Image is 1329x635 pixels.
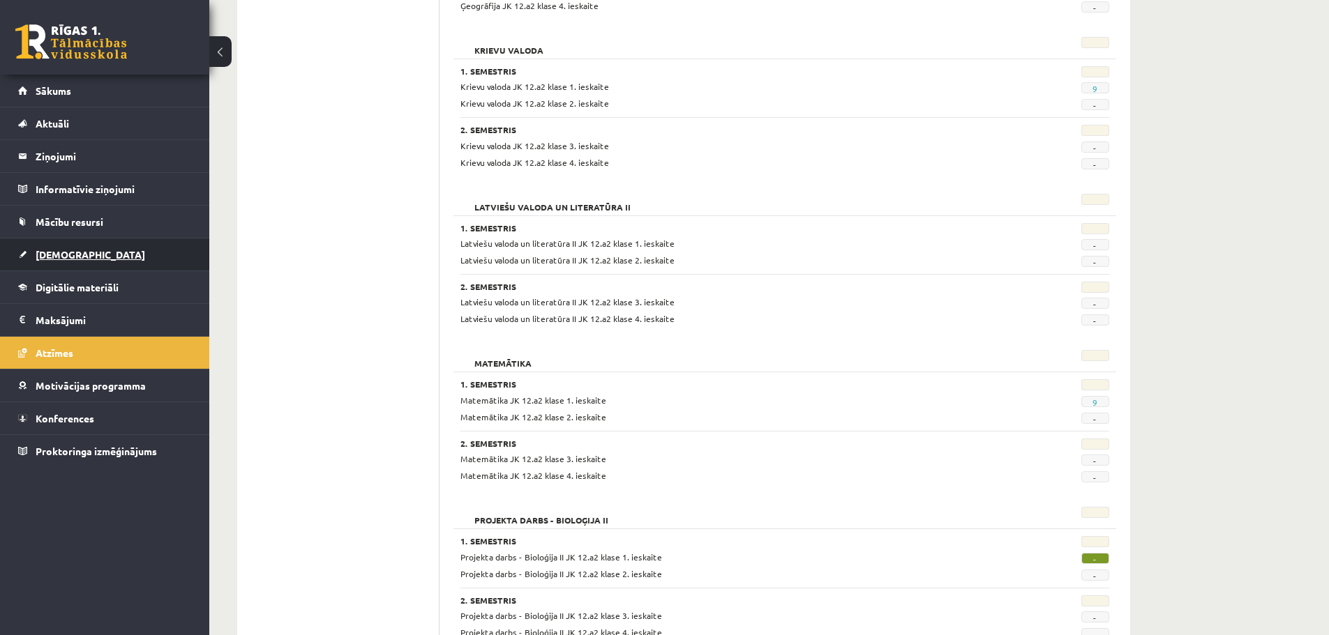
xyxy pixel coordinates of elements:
[1081,314,1109,326] span: -
[460,536,998,546] h3: 1. Semestris
[460,350,546,364] h2: Matemātika
[36,281,119,293] span: Digitālie materiāli
[460,140,609,151] span: Krievu valoda JK 12.a2 klase 3. ieskaite
[460,223,998,233] h3: 1. Semestris
[1081,1,1109,13] span: -
[18,337,192,369] a: Atzīmes
[460,313,675,324] span: Latviešu valoda un literatūra II JK 12.a2 klase 4. ieskaite
[1081,141,1109,153] span: -
[460,98,609,109] span: Krievu valoda JK 12.a2 klase 2. ieskaite
[36,379,146,392] span: Motivācijas programma
[460,194,645,208] h2: Latviešu valoda un literatūra II
[1081,99,1109,110] span: -
[18,173,192,205] a: Informatīvie ziņojumi
[460,282,998,291] h3: 2. Semestris
[1081,256,1109,267] span: -
[460,595,998,605] h3: 2. Semestris
[18,435,192,467] a: Proktoringa izmēģinājums
[18,271,192,303] a: Digitālie materiāli
[1093,397,1097,408] a: 9
[1081,553,1109,564] span: -
[18,402,192,434] a: Konferences
[460,125,998,135] h3: 2. Semestris
[1081,569,1109,581] span: -
[36,215,103,228] span: Mācību resursi
[36,304,192,336] legend: Maksājumi
[460,568,662,579] span: Projekta darbs - Bioloģija II JK 12.a2 klase 2. ieskaite
[36,84,71,97] span: Sākums
[36,412,94,424] span: Konferences
[1081,413,1109,424] span: -
[18,369,192,401] a: Motivācijas programma
[1081,611,1109,622] span: -
[460,254,675,266] span: Latviešu valoda un literatūra II JK 12.a2 klase 2. ieskaite
[460,157,609,168] span: Krievu valoda JK 12.a2 klase 4. ieskaite
[460,37,557,51] h2: Krievu valoda
[460,238,675,249] span: Latviešu valoda un literatūra II JK 12.a2 klase 1. ieskaite
[460,395,606,406] span: Matemātika JK 12.a2 klase 1. ieskaite
[460,81,609,92] span: Krievu valoda JK 12.a2 klase 1. ieskaite
[18,140,192,172] a: Ziņojumi
[15,24,127,59] a: Rīgas 1. Tālmācības vidusskola
[460,453,606,464] span: Matemātika JK 12.a2 klase 3. ieskaite
[18,206,192,238] a: Mācību resursi
[36,117,69,130] span: Aktuāli
[460,296,675,307] span: Latviešu valoda un literatūra II JK 12.a2 klase 3. ieskaite
[18,238,192,270] a: [DEMOGRAPHIC_DATA]
[460,610,662,621] span: Projekta darbs - Bioloģija II JK 12.a2 klase 3. ieskaite
[460,470,606,481] span: Matemātika JK 12.a2 klase 4. ieskaite
[36,173,192,205] legend: Informatīvie ziņojumi
[1081,298,1109,309] span: -
[460,507,622,521] h2: Projekta darbs - Bioloģija II
[1081,239,1109,250] span: -
[460,551,662,563] span: Projekta darbs - Bioloģija II JK 12.a2 klase 1. ieskaite
[36,346,73,359] span: Atzīmes
[460,411,606,422] span: Matemātika JK 12.a2 klase 2. ieskaite
[1081,471,1109,482] span: -
[1093,83,1097,94] a: 9
[460,66,998,76] h3: 1. Semestris
[460,379,998,389] h3: 1. Semestris
[1081,454,1109,466] span: -
[36,248,145,261] span: [DEMOGRAPHIC_DATA]
[36,445,157,457] span: Proktoringa izmēģinājums
[18,107,192,139] a: Aktuāli
[18,304,192,336] a: Maksājumi
[36,140,192,172] legend: Ziņojumi
[460,438,998,448] h3: 2. Semestris
[18,75,192,107] a: Sākums
[1081,158,1109,169] span: -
